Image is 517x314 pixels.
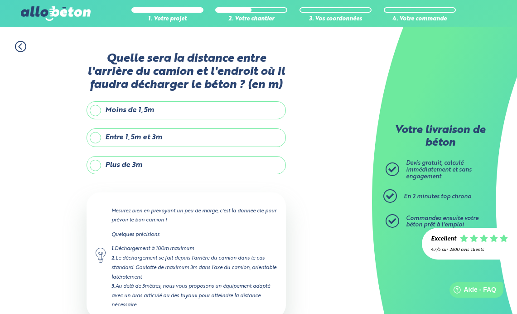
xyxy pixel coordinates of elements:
[111,282,277,309] div: Au delà de 3mètres, nous vous proposons un équipement adapté avec un bras articulé ou des tuyaux ...
[384,16,456,23] div: 4. Votre commande
[431,247,508,252] div: 4.7/5 sur 2300 avis clients
[406,216,478,228] span: Commandez ensuite votre béton prêt à l'emploi
[87,101,286,119] label: Moins de 1,5m
[215,16,287,23] div: 2. Votre chantier
[87,128,286,147] label: Entre 1,5m et 3m
[111,256,116,261] strong: 2.
[300,16,372,23] div: 3. Vos coordonnées
[404,194,471,200] span: En 2 minutes top chrono
[131,16,203,23] div: 1. Votre projet
[111,206,277,225] p: Mesurez bien en prévoyant un peu de marge, c'est la donnée clé pour prévoir le bon camion !
[21,6,91,21] img: allobéton
[431,236,456,243] div: Excellent
[436,279,507,304] iframe: Help widget launcher
[87,52,286,92] label: Quelle sera la distance entre l'arrière du camion et l'endroit où il faudra décharger le béton ? ...
[111,254,277,281] div: Le déchargement se fait depuis l'arrière du camion dans le cas standard. Goulotte de maximum 3m d...
[111,244,277,254] div: Déchargement à 100m maximum
[111,230,277,239] p: Quelques précisions
[111,284,116,289] strong: 3.
[111,246,115,251] strong: 1.
[87,156,286,174] label: Plus de 3m
[388,124,492,149] p: Votre livraison de béton
[406,160,472,179] span: Devis gratuit, calculé immédiatement et sans engagement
